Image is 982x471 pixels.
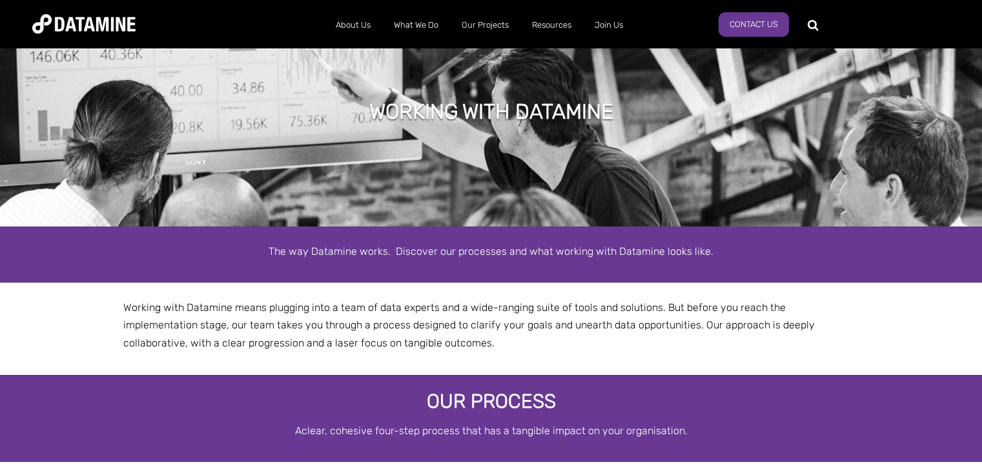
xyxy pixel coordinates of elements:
span: Working with Datamine means plugging into a team of data experts and a wide-ranging suite of tool... [123,301,815,348]
span: A [295,425,302,437]
a: Our Projects [450,8,520,42]
img: Banking & Financial [123,358,124,359]
a: About Us [324,8,382,42]
a: Contact Us [719,12,789,37]
p: The way Datamine works. Discover our processes and what working with Datamine looks like. [123,243,859,260]
a: Join Us [583,8,635,42]
span: clear, cohesive four-step process that has a tangible impact on your organisation. [302,425,688,437]
span: Our Process [427,390,556,413]
a: Resources [520,8,583,42]
h1: Working with Datamine [369,97,613,126]
img: Datamine [32,14,136,34]
a: What We Do [382,8,450,42]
